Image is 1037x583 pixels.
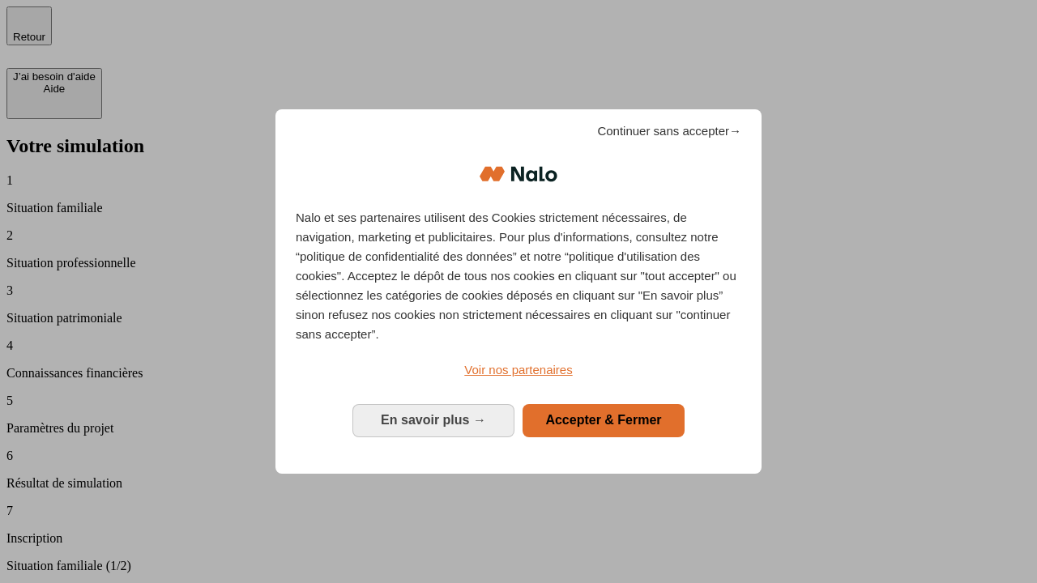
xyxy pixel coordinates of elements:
span: Voir nos partenaires [464,363,572,377]
span: En savoir plus → [381,413,486,427]
a: Voir nos partenaires [296,360,741,380]
span: Continuer sans accepter→ [597,121,741,141]
img: Logo [480,150,557,198]
button: Accepter & Fermer: Accepter notre traitement des données et fermer [523,404,685,436]
span: Accepter & Fermer [545,413,661,427]
div: Bienvenue chez Nalo Gestion du consentement [275,109,762,473]
button: En savoir plus: Configurer vos consentements [352,404,514,436]
p: Nalo et ses partenaires utilisent des Cookies strictement nécessaires, de navigation, marketing e... [296,208,741,344]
